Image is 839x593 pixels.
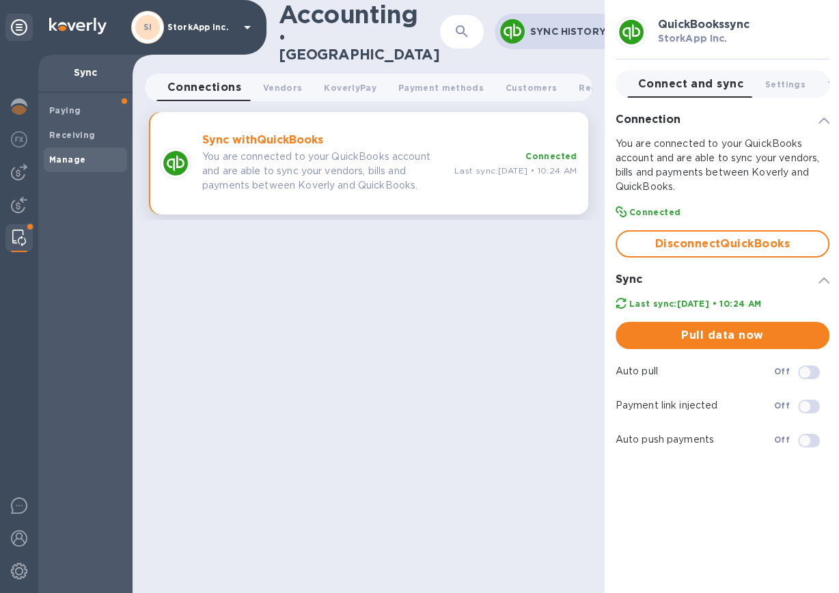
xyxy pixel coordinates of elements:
[398,81,484,95] span: Payment methods
[11,131,27,148] img: Foreign exchange
[530,25,607,38] p: Sync History
[616,109,829,131] div: Connection
[506,81,557,95] span: Customers
[616,322,829,349] button: Pull data now
[616,398,774,413] p: Payment link injected
[638,74,743,94] span: Connect and sync
[774,366,790,376] b: Off
[202,150,443,193] p: You are connected to your QuickBooks account and are able to sync your vendors, bills and payment...
[143,22,152,32] b: SI
[629,207,681,217] b: Connected
[616,113,680,126] h3: Connection
[774,435,790,445] b: Off
[525,151,577,161] b: Connected
[658,33,728,44] b: StorkApp Inc.
[616,230,829,258] button: DisconnectQuickBooks
[167,23,236,32] p: StorkApp Inc.
[616,364,774,378] p: Auto pull
[616,273,642,286] h3: Sync
[49,18,107,34] img: Logo
[49,66,122,79] p: Sync
[202,133,323,146] b: Sync with QuickBooks
[627,327,819,344] span: Pull data now
[658,18,749,31] b: QuickBooks sync
[263,81,302,95] span: Vendors
[454,165,577,176] span: Last sync: [DATE] • 10:24 AM
[579,81,670,95] span: Receiving methods
[5,14,33,41] div: Unpin categories
[629,299,762,309] b: Last sync: [DATE] • 10:24 AM
[616,137,829,194] p: You are connected to your QuickBooks account and are able to sync your vendors, bills and payment...
[616,268,829,291] div: Sync
[765,77,806,92] span: Settings
[49,105,81,115] b: Paying
[49,154,85,165] b: Manage
[616,432,774,447] p: Auto push payments
[774,400,790,411] b: Off
[49,130,96,140] b: Receiving
[279,29,440,63] h2: • [GEOGRAPHIC_DATA]
[167,78,241,97] span: Connections
[628,236,817,252] span: Disconnect QuickBooks
[324,81,376,95] span: KoverlyPay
